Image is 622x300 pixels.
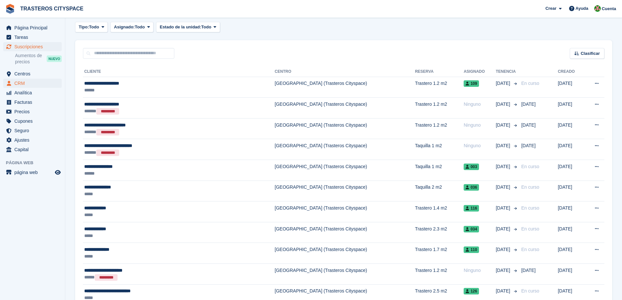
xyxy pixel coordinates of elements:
[14,69,54,78] span: Centros
[47,55,62,62] div: NUEVO
[496,205,511,212] span: [DATE]
[521,205,539,211] span: En curso
[521,247,539,252] span: En curso
[521,184,539,190] span: En curso
[135,24,145,30] span: Todo
[6,160,65,166] span: Página web
[576,5,588,12] span: Ayuda
[521,81,539,86] span: En curso
[521,122,535,128] span: [DATE]
[3,33,62,42] a: menu
[496,226,511,232] span: [DATE]
[156,22,220,33] button: Estado de la unidad: Todo
[496,246,511,253] span: [DATE]
[464,122,496,129] div: Ninguno
[602,6,616,12] span: Cuenta
[521,143,535,148] span: [DATE]
[558,67,583,77] th: Creado
[558,264,583,285] td: [DATE]
[464,80,479,87] span: 109
[14,135,54,145] span: Ajustes
[415,243,464,264] td: Trastero 1.7 m2
[496,67,518,77] th: Tenencia
[14,88,54,97] span: Analítica
[14,107,54,116] span: Precios
[464,267,496,274] div: Ninguno
[275,243,415,264] td: [GEOGRAPHIC_DATA] (Trasteros Cityspace)
[415,77,464,98] td: Trastero 1.2 m2
[496,288,511,294] span: [DATE]
[5,4,15,14] img: stora-icon-8386f47178a22dfd0bd8f6a31ec36ba5ce8667c1dd55bd0f319d3a0aa187defe.svg
[415,98,464,118] td: Trastero 1.2 m2
[464,205,479,212] span: 116
[496,80,511,87] span: [DATE]
[521,268,535,273] span: [DATE]
[521,226,539,231] span: En curso
[521,288,539,293] span: En curso
[275,264,415,285] td: [GEOGRAPHIC_DATA] (Trasteros Cityspace)
[464,101,496,108] div: Ninguno
[14,23,54,32] span: Página Principal
[558,222,583,243] td: [DATE]
[594,5,601,12] img: CitySpace
[15,53,47,65] span: Aumentos de precios
[3,23,62,32] a: menu
[558,201,583,222] td: [DATE]
[18,3,86,14] a: TRASTEROS CITYSPACE
[110,22,153,33] button: Asignado: Todo
[275,139,415,160] td: [GEOGRAPHIC_DATA] (Trasteros Cityspace)
[3,126,62,135] a: menu
[415,201,464,222] td: Trastero 1.4 m2
[89,24,99,30] span: Todo
[275,181,415,201] td: [GEOGRAPHIC_DATA] (Trasteros Cityspace)
[14,126,54,135] span: Seguro
[464,246,479,253] span: 110
[3,79,62,88] a: menu
[558,98,583,118] td: [DATE]
[14,98,54,107] span: Facturas
[201,24,211,30] span: Todo
[83,67,275,77] th: Cliente
[275,222,415,243] td: [GEOGRAPHIC_DATA] (Trasteros Cityspace)
[558,77,583,98] td: [DATE]
[464,184,479,191] span: 036
[464,142,496,149] div: Ninguno
[496,122,511,129] span: [DATE]
[14,33,54,42] span: Tareas
[3,145,62,154] a: menu
[496,267,511,274] span: [DATE]
[160,24,201,30] span: Estado de la unidad:
[415,264,464,285] td: Trastero 1.2 m2
[521,164,539,169] span: En curso
[496,101,511,108] span: [DATE]
[3,69,62,78] a: menu
[3,98,62,107] a: menu
[521,102,535,107] span: [DATE]
[415,118,464,139] td: Trastero 1.2 m2
[275,201,415,222] td: [GEOGRAPHIC_DATA] (Trasteros Cityspace)
[15,52,62,65] a: Aumentos de precios NUEVO
[558,243,583,264] td: [DATE]
[464,164,479,170] span: 003
[3,42,62,51] a: menu
[275,160,415,181] td: [GEOGRAPHIC_DATA] (Trasteros Cityspace)
[14,145,54,154] span: Capital
[275,98,415,118] td: [GEOGRAPHIC_DATA] (Trasteros Cityspace)
[496,142,511,149] span: [DATE]
[558,139,583,160] td: [DATE]
[464,67,496,77] th: Asignado
[3,107,62,116] a: menu
[79,24,89,30] span: Tipo:
[496,184,511,191] span: [DATE]
[558,118,583,139] td: [DATE]
[415,181,464,201] td: Taquilla 2 m2
[275,67,415,77] th: Centro
[464,226,479,232] span: 034
[54,168,62,176] a: Vista previa de la tienda
[3,135,62,145] a: menu
[581,50,600,57] span: Clasificar
[14,168,54,177] span: página web
[415,222,464,243] td: Trastero 2.3 m2
[114,24,135,30] span: Asignado:
[3,88,62,97] a: menu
